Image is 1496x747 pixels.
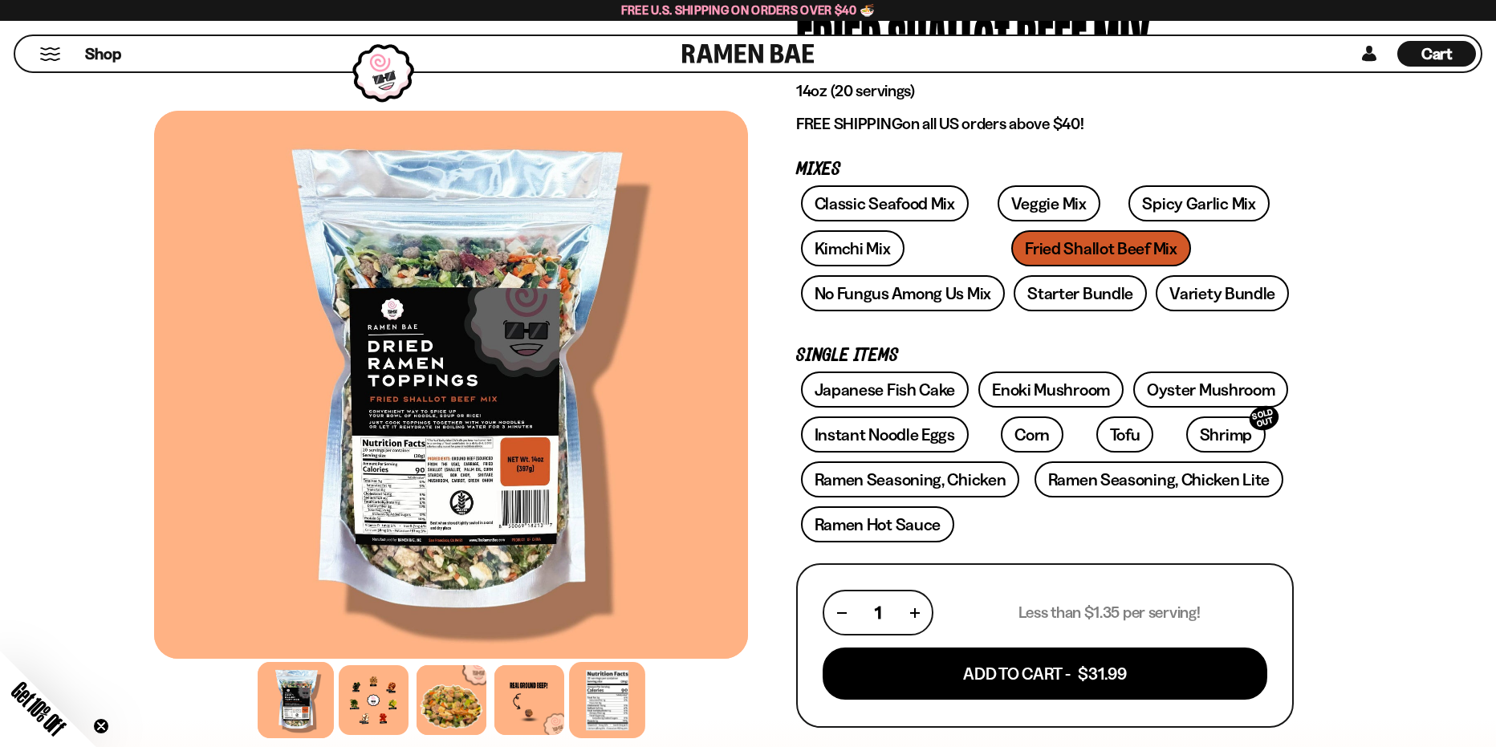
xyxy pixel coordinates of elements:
button: Close teaser [93,718,109,734]
span: Cart [1421,44,1453,63]
span: Shop [85,43,121,65]
a: Ramen Seasoning, Chicken Lite [1035,461,1283,497]
a: Ramen Seasoning, Chicken [801,461,1020,497]
p: on all US orders above $40! [796,114,1294,134]
a: Tofu [1096,416,1154,453]
strong: FREE SHIPPING [796,114,902,133]
a: Spicy Garlic Mix [1128,185,1269,221]
span: Get 10% Off [7,677,70,740]
a: Shop [85,41,121,67]
p: Mixes [796,162,1294,177]
a: Veggie Mix [998,185,1100,221]
a: Enoki Mushroom [978,371,1124,408]
a: Corn [1001,416,1063,453]
a: ShrimpSOLD OUT [1186,416,1266,453]
a: Japanese Fish Cake [801,371,970,408]
a: Classic Seafood Mix [801,185,969,221]
div: SOLD OUT [1246,403,1282,434]
button: Mobile Menu Trigger [39,47,61,61]
span: Free U.S. Shipping on Orders over $40 🍜 [621,2,876,18]
p: Single Items [796,348,1294,363]
a: Variety Bundle [1156,275,1289,311]
p: 14oz (20 servings) [796,81,1294,101]
span: 1 [875,603,881,623]
a: Kimchi Mix [801,230,905,266]
a: Ramen Hot Sauce [801,506,955,542]
div: Cart [1397,36,1476,71]
button: Add To Cart - $31.99 [823,648,1267,700]
a: No Fungus Among Us Mix [801,275,1005,311]
a: Instant Noodle Eggs [801,416,969,453]
p: Less than $1.35 per serving! [1018,603,1201,623]
a: Starter Bundle [1014,275,1147,311]
a: Oyster Mushroom [1133,371,1289,408]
